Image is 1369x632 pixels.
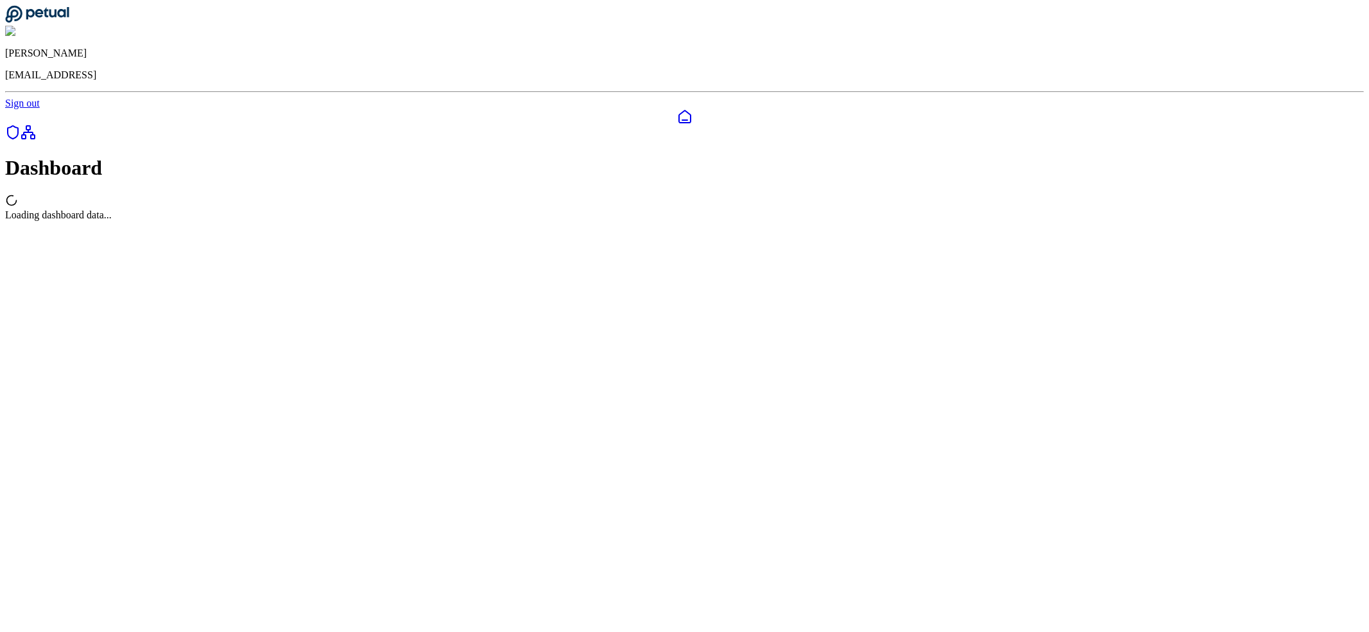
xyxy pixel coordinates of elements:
img: Snir Kodesh [5,26,67,37]
a: Dashboard [5,109,1364,125]
div: Loading dashboard data... [5,209,1364,221]
p: [EMAIL_ADDRESS] [5,69,1364,81]
a: Go to Dashboard [5,14,69,25]
a: Sign out [5,98,40,109]
h1: Dashboard [5,156,1364,180]
a: Integrations [21,131,36,142]
a: SOC [5,131,21,142]
p: [PERSON_NAME] [5,48,1364,59]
